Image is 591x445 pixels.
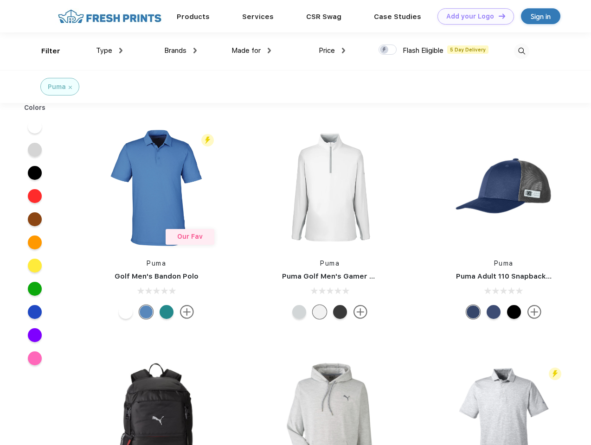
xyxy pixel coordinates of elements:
[95,126,218,249] img: func=resize&h=266
[447,45,488,54] span: 5 Day Delivery
[119,48,122,53] img: dropdown.png
[115,272,199,280] a: Golf Men's Bandon Polo
[333,305,347,319] div: Puma Black
[521,8,560,24] a: Sign in
[466,305,480,319] div: Peacoat with Qut Shd
[342,48,345,53] img: dropdown.png
[514,44,529,59] img: desktop_search.svg
[41,46,60,57] div: Filter
[320,260,340,267] a: Puma
[268,48,271,53] img: dropdown.png
[177,13,210,21] a: Products
[527,305,541,319] img: more.svg
[531,11,551,22] div: Sign in
[139,305,153,319] div: Lake Blue
[119,305,133,319] div: Bright White
[313,305,327,319] div: Bright White
[242,13,274,21] a: Services
[147,260,166,267] a: Puma
[319,46,335,55] span: Price
[96,46,112,55] span: Type
[55,8,164,25] img: fo%20logo%202.webp
[549,368,561,380] img: flash_active_toggle.svg
[499,13,505,19] img: DT
[507,305,521,319] div: Pma Blk Pma Blk
[17,103,53,113] div: Colors
[201,134,214,146] img: flash_active_toggle.svg
[353,305,367,319] img: more.svg
[48,82,66,92] div: Puma
[193,48,197,53] img: dropdown.png
[180,305,194,319] img: more.svg
[160,305,173,319] div: Green Lagoon
[494,260,514,267] a: Puma
[403,46,443,55] span: Flash Eligible
[69,86,72,89] img: filter_cancel.svg
[446,13,494,20] div: Add your Logo
[282,272,429,280] a: Puma Golf Men's Gamer Golf Quarter-Zip
[177,233,203,240] span: Our Fav
[306,13,341,21] a: CSR Swag
[268,126,392,249] img: func=resize&h=266
[164,46,186,55] span: Brands
[487,305,501,319] div: Peacoat Qut Shd
[231,46,261,55] span: Made for
[442,126,565,249] img: func=resize&h=266
[292,305,306,319] div: High Rise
